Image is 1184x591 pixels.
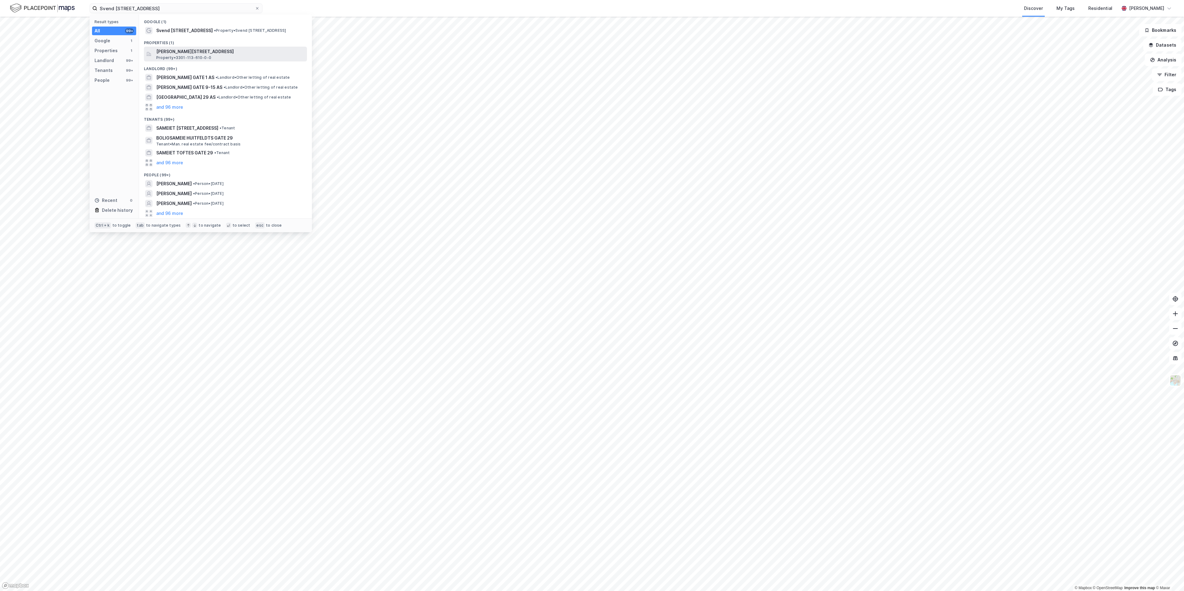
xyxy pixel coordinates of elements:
button: and 96 more [156,210,183,217]
div: 1 [129,38,134,43]
span: Property • 3301-113-610-0-0 [156,55,211,60]
div: tab [136,222,145,228]
span: • [193,181,195,186]
span: Person • [DATE] [193,201,224,206]
div: to select [233,223,250,228]
span: • [193,201,195,206]
span: [PERSON_NAME][STREET_ADDRESS] [156,48,304,55]
div: 99+ [125,78,134,83]
span: • [224,85,225,90]
div: Landlord [94,57,114,64]
a: Mapbox homepage [2,582,29,589]
span: Svend [STREET_ADDRESS] [156,27,213,34]
span: [PERSON_NAME] [156,180,192,187]
div: [PERSON_NAME] [1129,5,1164,12]
button: Analysis [1145,54,1182,66]
div: to close [266,223,282,228]
span: BOLIGSAMEIE HUITFELDTS GATE 29 [156,134,304,142]
div: Properties [94,47,118,54]
span: • [216,75,217,80]
div: Google (1) [139,15,312,26]
span: • [214,150,216,155]
span: Tenant [220,126,235,131]
span: [PERSON_NAME] [156,190,192,197]
span: SAMEIET [STREET_ADDRESS] [156,124,218,132]
div: Ctrl + k [94,222,111,228]
span: SAMEIET TOFTES GATE 29 [156,149,213,157]
img: Z [1169,375,1181,386]
iframe: Chat Widget [1153,561,1184,591]
span: [PERSON_NAME] [156,200,192,207]
span: • [220,126,221,130]
div: 0 [129,198,134,203]
span: • [214,28,216,33]
button: Filter [1152,69,1182,81]
span: Landlord • Other letting of real estate [217,95,291,100]
span: Person • [DATE] [193,181,224,186]
div: 99+ [125,58,134,63]
span: [GEOGRAPHIC_DATA] 29 AS [156,94,216,101]
span: Landlord • Other letting of real estate [224,85,298,90]
button: Bookmarks [1139,24,1182,36]
span: [PERSON_NAME] GATE 1 AS [156,74,214,81]
span: • [193,191,195,196]
button: Tags [1153,83,1182,96]
span: Tenant • Man. real estate fee/contract basis [156,142,241,147]
input: Search by address, cadastre, landlords, tenants or people [97,4,255,13]
div: Result types [94,19,136,24]
span: Tenant [214,150,230,155]
span: • [217,95,219,99]
div: Recent [94,197,117,204]
a: OpenStreetMap [1093,586,1123,590]
button: Datasets [1143,39,1182,51]
button: and 96 more [156,103,183,111]
div: 99+ [125,68,134,73]
div: Tenants [94,67,113,74]
div: to navigate [199,223,221,228]
span: Person • [DATE] [193,191,224,196]
div: Properties (1) [139,36,312,47]
div: People [94,77,110,84]
div: to navigate types [146,223,181,228]
div: esc [255,222,265,228]
div: Discover [1024,5,1043,12]
div: 99+ [125,28,134,33]
button: and 96 more [156,159,183,166]
div: People (99+) [139,168,312,179]
span: Landlord • Other letting of real estate [216,75,290,80]
div: Tenants (99+) [139,112,312,123]
div: to toggle [112,223,131,228]
div: My Tags [1056,5,1075,12]
div: Residential [1088,5,1112,12]
div: All [94,27,100,35]
a: Improve this map [1124,586,1155,590]
span: Property • Svend [STREET_ADDRESS] [214,28,286,33]
span: [PERSON_NAME] GATE 9-15 AS [156,84,222,91]
div: 1 [129,48,134,53]
div: Delete history [102,207,133,214]
div: Landlord (99+) [139,61,312,73]
div: Google [94,37,110,44]
a: Mapbox [1075,586,1092,590]
img: logo.f888ab2527a4732fd821a326f86c7f29.svg [10,3,75,14]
